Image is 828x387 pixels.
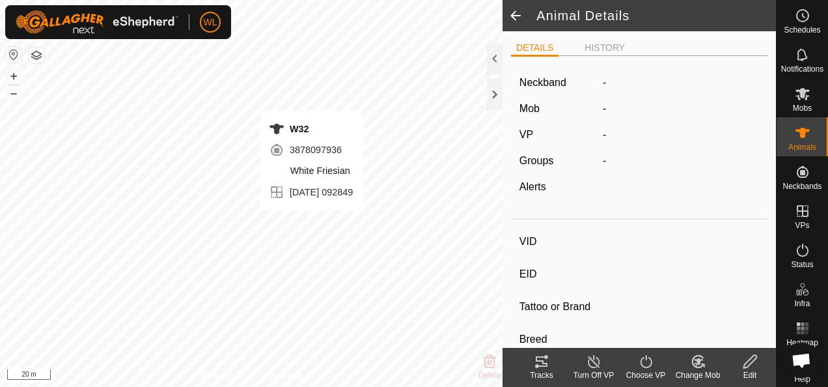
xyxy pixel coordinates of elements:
[603,75,606,91] label: -
[6,68,21,84] button: +
[786,339,818,347] span: Heatmap
[782,182,821,190] span: Neckbands
[269,121,353,137] div: W32
[795,222,809,229] span: VPs
[791,261,813,268] span: Status
[794,375,810,383] span: Help
[794,300,810,308] span: Infra
[784,343,819,378] div: Open chat
[287,165,350,176] span: White Friesian
[6,85,21,101] button: –
[784,26,820,34] span: Schedules
[204,16,217,29] span: WL
[788,143,816,151] span: Animals
[516,369,568,381] div: Tracks
[264,370,303,382] a: Contact Us
[603,103,606,114] span: -
[519,298,600,315] label: Tattoo or Brand
[519,155,553,166] label: Groups
[519,266,600,283] label: EID
[724,369,776,381] div: Edit
[6,47,21,63] button: Reset Map
[568,369,620,381] div: Turn Off VP
[781,65,823,73] span: Notifications
[598,153,764,169] div: -
[519,129,533,140] label: VP
[269,142,353,158] div: 3878097936
[536,8,776,23] h2: Animal Details
[200,370,249,382] a: Privacy Policy
[603,129,606,140] app-display-virtual-paddock-transition: -
[29,48,44,63] button: Map Layers
[672,369,724,381] div: Change Mob
[519,181,546,192] label: Alerts
[519,75,566,91] label: Neckband
[269,184,353,200] div: [DATE] 092849
[511,41,559,57] li: DETAILS
[519,331,600,348] label: Breed
[579,41,630,55] li: HISTORY
[16,10,178,34] img: Gallagher Logo
[620,369,672,381] div: Choose VP
[519,233,600,250] label: VID
[793,104,812,112] span: Mobs
[519,103,540,114] label: Mob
